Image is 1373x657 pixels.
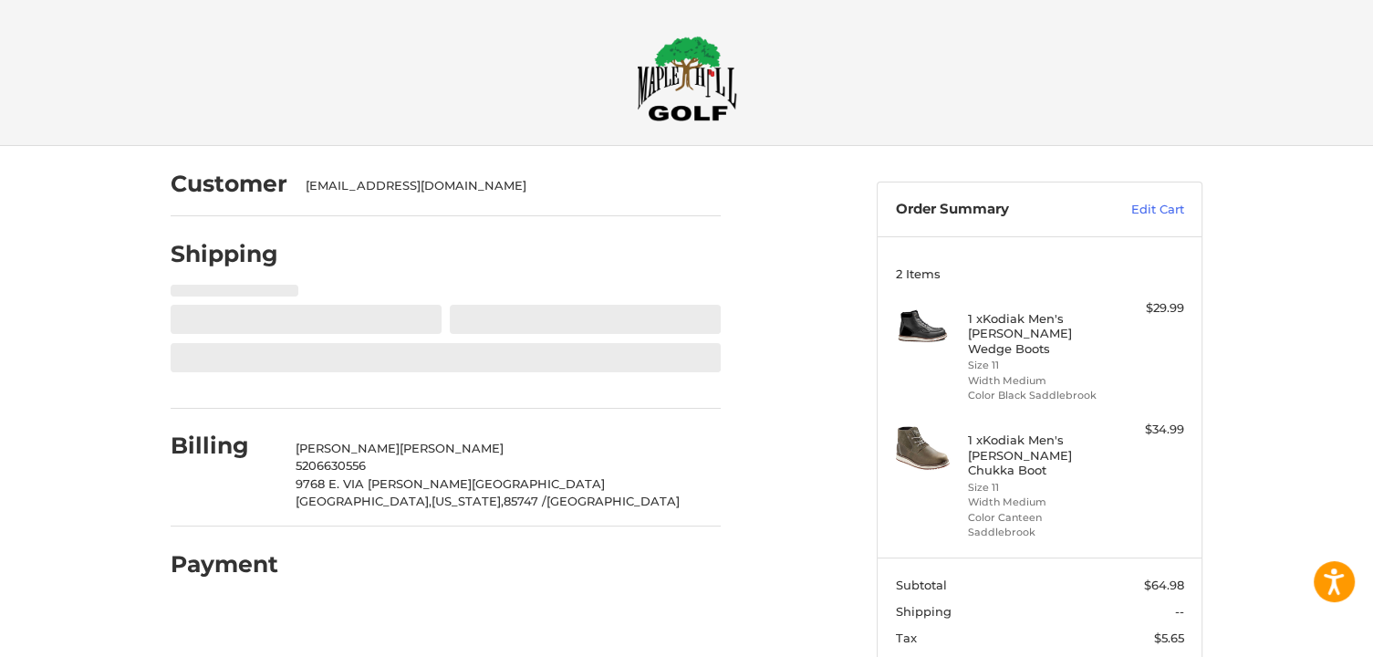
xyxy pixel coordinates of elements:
li: Width Medium [968,373,1108,389]
span: 85747 / [504,494,546,508]
span: [PERSON_NAME] [400,441,504,455]
li: Size 11 [968,480,1108,495]
h4: 1 x Kodiak Men's [PERSON_NAME] Wedge Boots [968,311,1108,356]
li: Width Medium [968,495,1108,510]
h2: Customer [171,170,287,198]
span: [GEOGRAPHIC_DATA], [296,494,432,508]
li: Color Canteen Saddlebrook [968,510,1108,540]
div: $29.99 [1112,299,1184,318]
span: 5206630556 [296,458,366,473]
div: $34.99 [1112,421,1184,439]
h3: 2 Items [896,266,1184,281]
span: [PERSON_NAME] [296,441,400,455]
h2: Payment [171,550,278,579]
span: $64.98 [1144,578,1184,592]
span: Subtotal [896,578,947,592]
h3: Order Summary [896,201,1092,219]
li: Color Black Saddlebrook [968,388,1108,403]
span: [GEOGRAPHIC_DATA] [546,494,680,508]
a: Edit Cart [1092,201,1184,219]
span: [US_STATE], [432,494,504,508]
img: Maple Hill Golf [637,36,737,121]
h2: Billing [171,432,277,460]
span: 9768 E. VIA [PERSON_NAME][GEOGRAPHIC_DATA] [296,476,605,491]
h2: Shipping [171,240,278,268]
li: Size 11 [968,358,1108,373]
div: [EMAIL_ADDRESS][DOMAIN_NAME] [306,177,703,195]
h4: 1 x Kodiak Men's [PERSON_NAME] Chukka Boot [968,433,1108,477]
